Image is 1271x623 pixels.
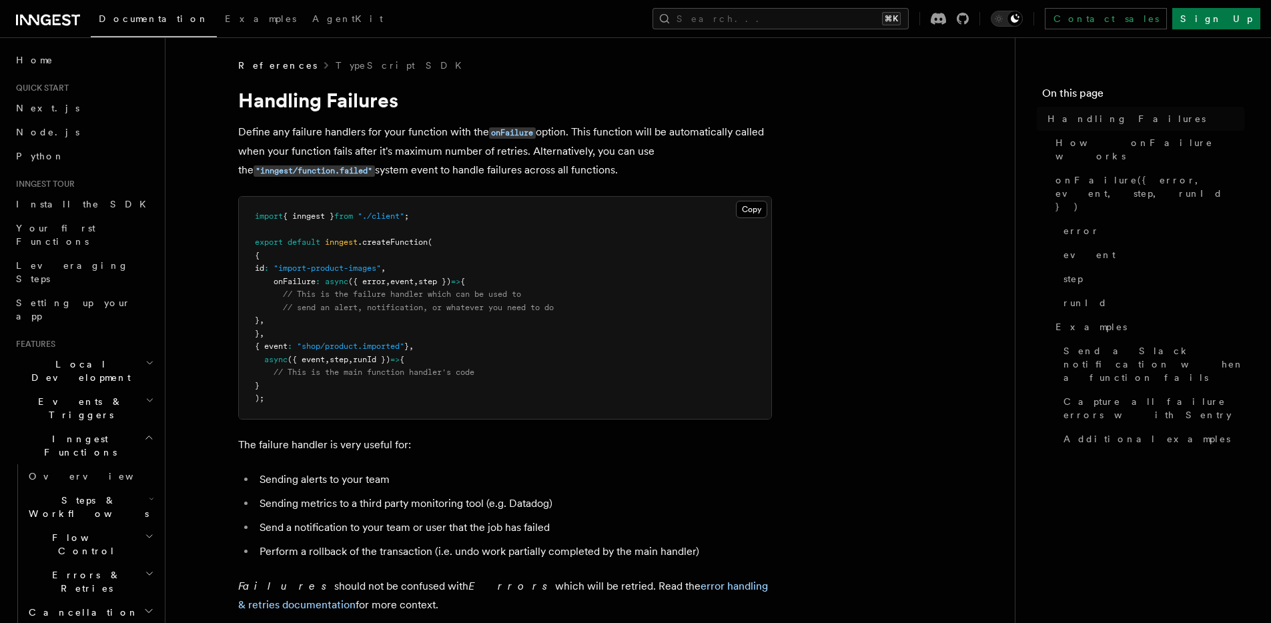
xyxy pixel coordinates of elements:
button: Local Development [11,352,157,390]
p: Define any failure handlers for your function with the option. This function will be automaticall... [238,123,772,180]
span: } [404,342,409,351]
h1: Handling Failures [238,88,772,112]
a: Send a Slack notification when a function fails [1058,339,1244,390]
span: How onFailure works [1055,136,1244,163]
span: onFailure({ error, event, step, runId }) [1055,173,1244,213]
span: , [260,329,264,338]
span: Setting up your app [16,297,131,322]
span: Quick start [11,83,69,93]
button: Errors & Retries [23,563,157,600]
a: Install the SDK [11,192,157,216]
code: onFailure [489,127,536,139]
kbd: ⌘K [882,12,901,25]
span: export [255,237,283,247]
span: import [255,211,283,221]
span: Documentation [99,13,209,24]
a: onFailure({ error, event, step, runId }) [1050,168,1244,219]
span: : [288,342,292,351]
a: Examples [217,4,304,36]
a: Documentation [91,4,217,37]
li: Sending alerts to your team [256,470,772,489]
span: step [1064,272,1083,285]
a: AgentKit [304,4,391,36]
h4: On this page [1042,85,1244,107]
em: Errors [468,580,555,592]
a: Sign Up [1172,8,1260,29]
a: Your first Functions [11,216,157,253]
span: Send a Slack notification when a function fails [1064,344,1244,384]
a: Additional examples [1058,427,1244,451]
span: { inngest } [283,211,334,221]
span: { [255,251,260,260]
span: runId }) [353,355,390,364]
button: Copy [736,201,767,218]
button: Steps & Workflows [23,488,157,526]
a: Setting up your app [11,291,157,328]
span: error [1064,224,1100,237]
li: Sending metrics to a third party monitoring tool (e.g. Datadog) [256,494,772,513]
span: "./client" [358,211,404,221]
span: Events & Triggers [11,395,145,422]
span: Node.js [16,127,79,137]
a: Node.js [11,120,157,144]
a: error handling & retries documentation [238,580,768,611]
a: Python [11,144,157,168]
a: How onFailure works [1050,131,1244,168]
li: Send a notification to your team or user that the job has failed [256,518,772,537]
a: Contact sales [1045,8,1167,29]
span: Features [11,339,55,350]
span: Examples [1055,320,1127,334]
span: // This is the failure handler which can be used to [283,289,521,299]
span: Examples [225,13,296,24]
span: id [255,263,264,273]
span: Your first Functions [16,223,95,247]
span: Cancellation [23,606,139,619]
span: { event [255,342,288,351]
span: Local Development [11,358,145,384]
span: event [390,277,414,286]
a: Home [11,48,157,72]
span: , [414,277,418,286]
a: runId [1058,291,1244,315]
span: Flow Control [23,531,145,558]
span: ); [255,394,264,403]
span: Errors & Retries [23,568,145,595]
span: } [255,316,260,325]
span: Python [16,151,65,161]
span: ({ error [348,277,386,286]
a: step [1058,267,1244,291]
a: onFailure [489,125,536,138]
span: { [400,355,404,364]
span: runId [1064,296,1108,309]
em: Failures [238,580,334,592]
a: TypeScript SDK [336,59,470,72]
a: Capture all failure errors with Sentry [1058,390,1244,427]
a: Examples [1050,315,1244,339]
span: Handling Failures [1047,112,1206,125]
a: "inngest/function.failed" [254,163,375,176]
a: Leveraging Steps [11,253,157,291]
a: Overview [23,464,157,488]
span: Steps & Workflows [23,494,149,520]
span: Additional examples [1064,432,1230,446]
span: , [386,277,390,286]
span: .createFunction [358,237,428,247]
a: Next.js [11,96,157,120]
span: : [316,277,320,286]
span: Inngest Functions [11,432,144,459]
span: References [238,59,317,72]
span: } [255,381,260,390]
span: => [451,277,460,286]
p: The failure handler is very useful for: [238,436,772,454]
span: async [325,277,348,286]
code: "inngest/function.failed" [254,165,375,177]
span: onFailure [274,277,316,286]
span: ( [428,237,432,247]
span: ({ event [288,355,325,364]
span: Next.js [16,103,79,113]
span: step [330,355,348,364]
button: Flow Control [23,526,157,563]
span: default [288,237,320,247]
button: Events & Triggers [11,390,157,427]
span: Home [16,53,53,67]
